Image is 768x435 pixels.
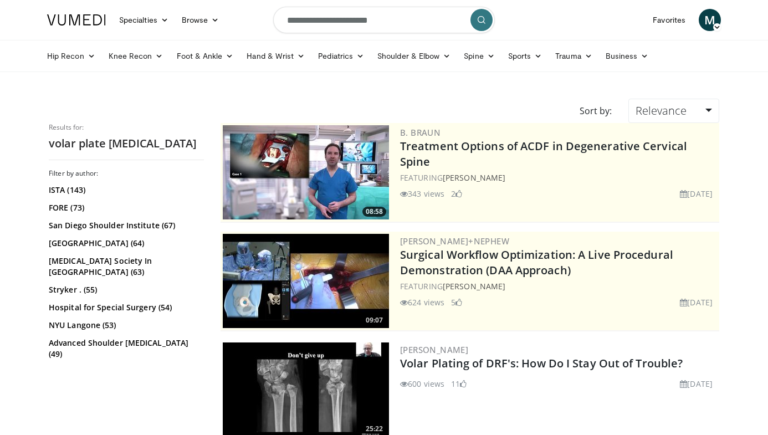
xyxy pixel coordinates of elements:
div: FEATURING [400,280,717,292]
a: [PERSON_NAME] [443,281,505,291]
h3: Filter by author: [49,169,204,178]
a: M [699,9,721,31]
a: Surgical Workflow Optimization: A Live Procedural Demonstration (DAA Approach) [400,247,673,278]
a: [PERSON_NAME] [400,344,468,355]
a: Favorites [646,9,692,31]
a: Hip Recon [40,45,102,67]
img: VuMedi Logo [47,14,106,25]
div: FEATURING [400,172,717,183]
li: 624 views [400,296,444,308]
li: 5 [451,296,462,308]
a: Advanced Shoulder [MEDICAL_DATA] (49) [49,337,201,360]
li: [DATE] [680,378,713,390]
a: Pediatrics [311,45,371,67]
div: Sort by: [571,99,620,123]
a: Business [599,45,656,67]
a: NYU Langone (53) [49,320,201,331]
a: B. Braun [400,127,441,138]
a: Sports [501,45,549,67]
a: [MEDICAL_DATA] Society In [GEOGRAPHIC_DATA] (63) [49,255,201,278]
a: Spine [457,45,501,67]
li: [DATE] [680,188,713,199]
a: [PERSON_NAME] [443,172,505,183]
span: 09:07 [362,315,386,325]
img: 009a77ed-cfd7-46ce-89c5-e6e5196774e0.300x170_q85_crop-smart_upscale.jpg [223,125,389,219]
p: Results for: [49,123,204,132]
li: 600 views [400,378,444,390]
span: Relevance [636,103,687,118]
a: FORE (73) [49,202,201,213]
span: 08:58 [362,207,386,217]
a: 09:07 [223,234,389,328]
a: Hand & Wrist [240,45,311,67]
a: Knee Recon [102,45,170,67]
a: [PERSON_NAME]+Nephew [400,236,509,247]
li: 11 [451,378,467,390]
li: 2 [451,188,462,199]
a: San Diego Shoulder Institute (67) [49,220,201,231]
a: Trauma [549,45,599,67]
a: 08:58 [223,125,389,219]
a: Foot & Ankle [170,45,240,67]
h2: volar plate [MEDICAL_DATA] [49,136,204,151]
a: [GEOGRAPHIC_DATA] (64) [49,238,201,249]
a: Relevance [628,99,719,123]
img: bcfc90b5-8c69-4b20-afee-af4c0acaf118.300x170_q85_crop-smart_upscale.jpg [223,234,389,328]
span: 25:22 [362,424,386,434]
a: Hospital for Special Surgery (54) [49,302,201,313]
a: Volar Plating of DRF's: How Do I Stay Out of Trouble? [400,356,683,371]
a: Stryker . (55) [49,284,201,295]
a: Specialties [112,9,175,31]
a: ISTA (143) [49,185,201,196]
li: 343 views [400,188,444,199]
a: Shoulder & Elbow [371,45,457,67]
a: Treatment Options of ACDF in Degenerative Cervical Spine [400,139,687,169]
li: [DATE] [680,296,713,308]
a: Browse [175,9,226,31]
input: Search topics, interventions [273,7,495,33]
